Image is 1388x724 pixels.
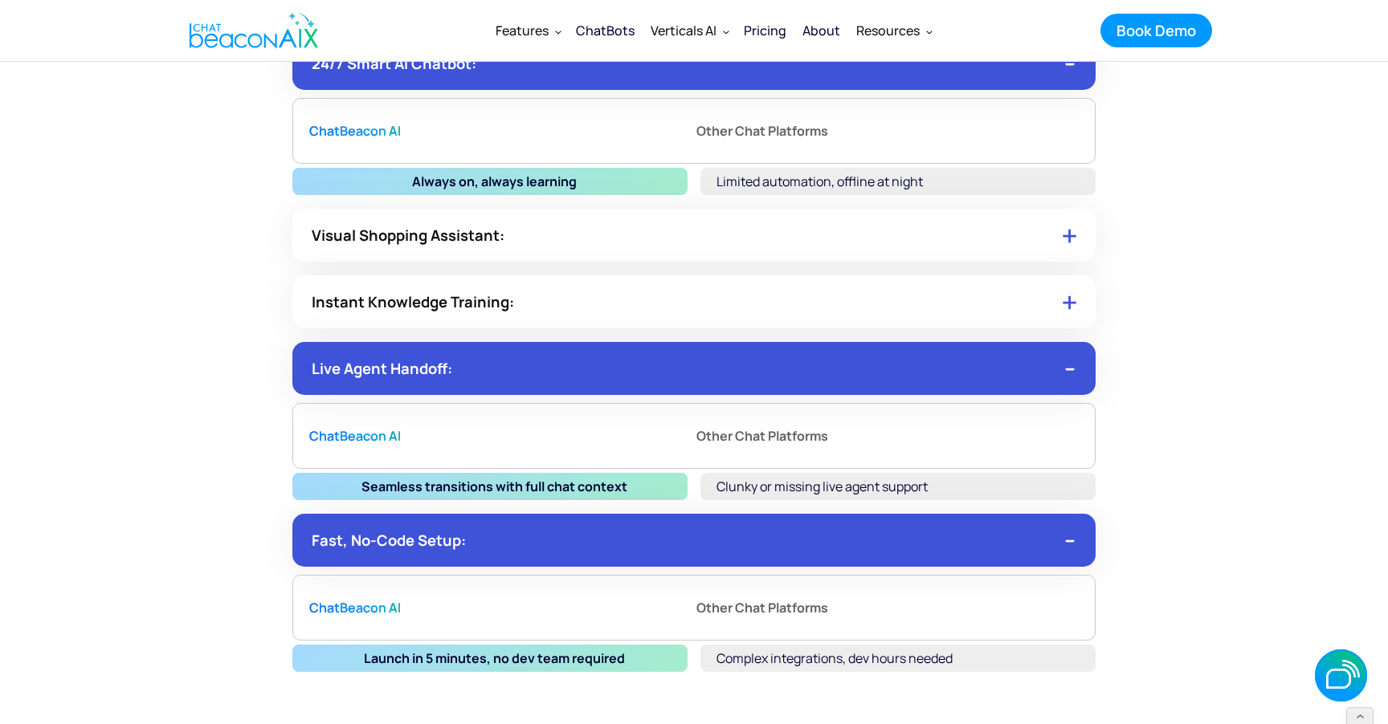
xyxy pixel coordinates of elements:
[309,118,684,144] div: ChatBeacon AI
[1100,14,1212,47] a: Book Demo
[696,595,828,620] strong: Other Chat Platforms
[312,225,504,246] strong: Visual Shopping Assistant:
[309,595,684,620] div: ChatBeacon AI
[856,19,920,42] div: Resources
[312,291,514,312] strong: Instant Knowledge Training:
[651,19,716,42] div: Verticals AI
[723,28,729,35] img: Dropdown
[488,11,568,50] div: Features
[736,10,794,51] a: Pricing
[176,2,327,59] a: home
[700,473,1096,500] div: Clunky or missing live agent support
[700,645,1096,672] div: Complex integrations, dev hours needed
[1065,537,1075,543] img: Close
[696,423,828,449] strong: Other Chat Platforms
[312,53,476,74] strong: 24/7 Smart AI Chatbot:
[1117,20,1196,41] div: Book Demo
[364,649,625,668] strong: Launch in 5 minutes, no dev team required
[312,358,452,379] strong: Live Agent Handoff:
[1065,365,1075,371] img: Close
[412,172,577,191] strong: Always on, always learning
[696,118,828,144] strong: Other Chat Platforms
[1063,226,1076,243] img: Open
[643,11,736,50] div: Verticals AI
[1063,293,1076,310] img: Open
[794,10,848,51] a: About
[926,28,933,35] img: Dropdown
[1065,60,1075,66] img: Close
[744,19,786,42] div: Pricing
[576,19,635,42] div: ChatBots
[848,11,939,50] div: Resources
[700,168,1096,195] div: Limited automation, offline at night
[309,423,684,449] div: ChatBeacon AI
[555,28,561,35] img: Dropdown
[496,19,549,42] div: Features
[312,530,466,551] strong: Fast, No-Code Setup:
[802,19,840,42] div: About
[361,477,627,496] strong: Seamless transitions with full chat context
[568,11,643,50] a: ChatBots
